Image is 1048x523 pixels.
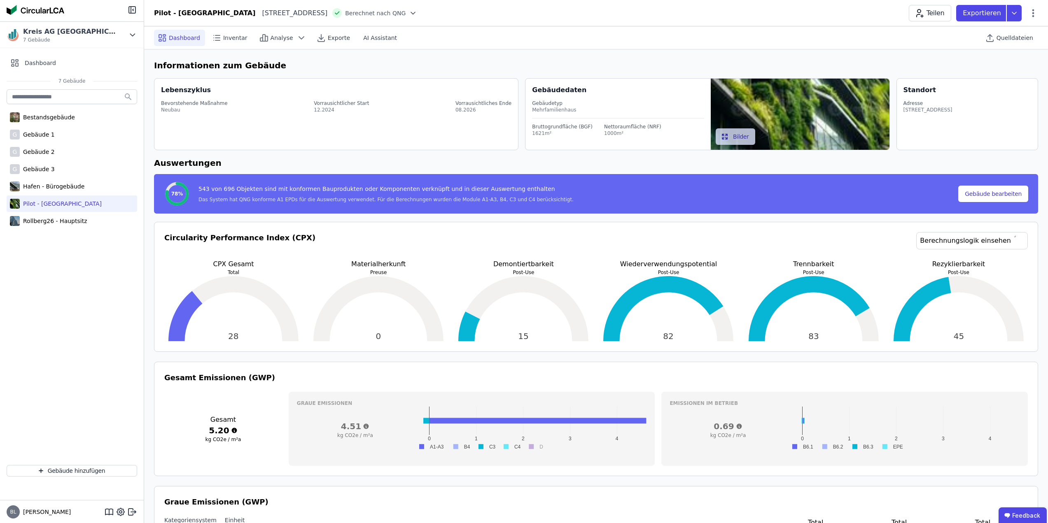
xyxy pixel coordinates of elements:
p: Exportieren [963,8,1003,18]
p: Materialherkunft [309,259,448,269]
h3: kg CO2e / m²a [670,432,786,439]
div: Gebäudedaten [532,85,711,95]
span: 78% [171,191,183,197]
div: Lebenszyklus [161,85,211,95]
button: Gebäude bearbeiten [958,186,1028,202]
div: Rollberg26 - Hauptsitz [20,217,87,225]
span: Analyse [271,34,293,42]
div: Vorrausichtlicher Start [314,100,369,107]
span: Dashboard [25,59,56,67]
span: Quelldateien [997,34,1033,42]
h3: Circularity Performance Index (CPX) [164,232,315,259]
div: Das System hat QNG konforme A1 EPDs für die Auswertung verwendet. Für die Berechnungen wurden die... [198,196,574,203]
div: Gebäude 3 [20,165,55,173]
div: 12.2024 [314,107,369,113]
div: Vorrausichtliches Ende [455,100,511,107]
span: AI Assistant [363,34,397,42]
img: Rollberg26 - Hauptsitz [10,214,20,228]
h3: 5.20 [164,425,282,436]
span: BL [10,509,16,514]
h3: kg CO2e / m²a [297,432,413,439]
img: Pilot - Green Building [10,197,20,210]
p: CPX Gesamt [164,259,303,269]
img: Kreis AG Germany [7,28,20,42]
p: Post-Use [889,269,1028,276]
span: Exporte [328,34,350,42]
h3: Graue Emissionen [297,400,647,407]
div: 1000m² [604,130,661,137]
h6: Informationen zum Gebäude [154,59,1038,72]
div: Hafen - Bürogebäude [20,182,84,191]
span: 7 Gebäude [23,37,118,43]
h3: Gesamt Emissionen (GWP) [164,372,1028,384]
h3: 4.51 [297,421,413,432]
div: G [10,147,20,157]
div: Mehrfamilienhaus [532,107,704,113]
button: Teilen [909,5,951,21]
a: Berechnungslogik einsehen [916,232,1028,249]
div: Bestandsgebäude [20,113,75,121]
p: Trennbarkeit [745,259,883,269]
div: Neubau [161,107,228,113]
p: Post-Use [745,269,883,276]
div: Gebäudetyp [532,100,704,107]
div: G [10,164,20,174]
div: Bevorstehende Maßnahme [161,100,228,107]
span: Dashboard [169,34,200,42]
div: Nettoraumfläche (NRF) [604,123,661,130]
span: Inventar [223,34,247,42]
span: 7 Gebäude [50,78,94,84]
div: Kreis AG [GEOGRAPHIC_DATA] [23,27,118,37]
div: G [10,130,20,139]
p: Post-Use [599,269,738,276]
div: 1621m² [532,130,593,137]
button: Bilder [716,128,756,145]
h3: Graue Emissionen (GWP) [164,496,1028,508]
div: [STREET_ADDRESS] [903,107,952,113]
img: Hafen - Bürogebäude [10,180,20,193]
img: Concular [7,5,64,15]
h3: 0.69 [670,421,786,432]
h3: kg CO2e / m²a [164,436,282,443]
div: Gebäude 2 [20,148,55,156]
div: 543 von 696 Objekten sind mit konformen Bauprodukten oder Komponenten verknüpft und in dieser Aus... [198,185,574,196]
h3: Gesamt [164,415,282,425]
p: Total [164,269,303,276]
div: [STREET_ADDRESS] [256,8,328,18]
div: Bruttogrundfläche (BGF) [532,123,593,130]
p: Preuse [309,269,448,276]
h6: Auswertungen [154,157,1038,169]
div: Gebäude 1 [20,130,55,139]
p: Demontiertbarkeit [454,259,593,269]
span: [PERSON_NAME] [20,508,71,516]
div: Pilot - [GEOGRAPHIC_DATA] [20,200,102,208]
p: Wiederverwendungspotential [599,259,738,269]
img: Bestandsgebäude [10,111,20,124]
p: Post-Use [454,269,593,276]
div: Standort [903,85,936,95]
div: Pilot - [GEOGRAPHIC_DATA] [154,8,256,18]
h3: Emissionen im betrieb [670,400,1020,407]
div: 08.2026 [455,107,511,113]
p: Rezyklierbarkeit [889,259,1028,269]
button: Gebäude hinzufügen [7,465,137,477]
span: Berechnet nach QNG [345,9,406,17]
div: Adresse [903,100,952,107]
